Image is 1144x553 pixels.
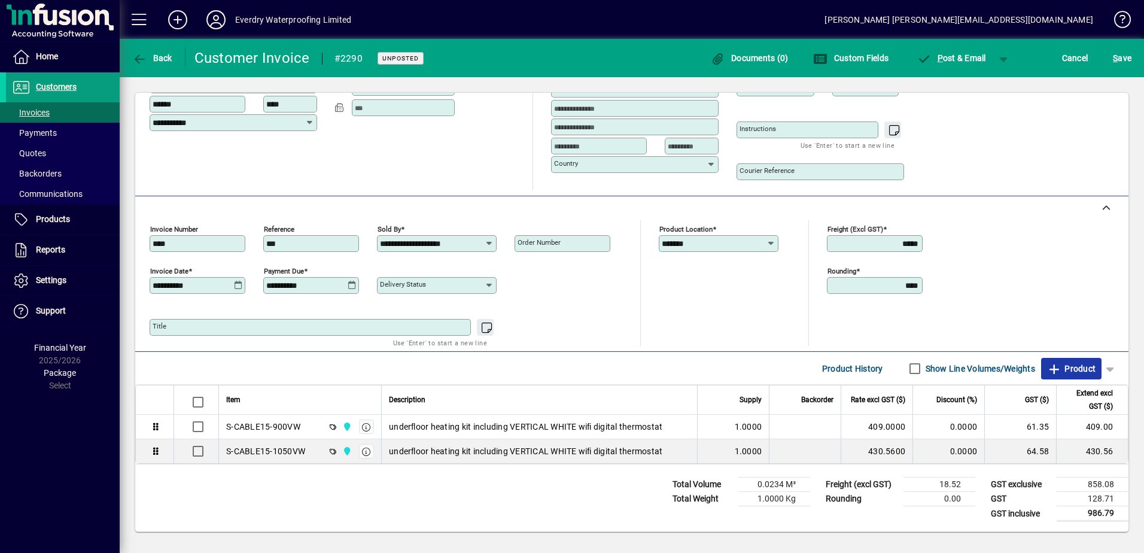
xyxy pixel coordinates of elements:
td: 858.08 [1057,478,1128,492]
span: 1.0000 [735,421,762,433]
td: 0.0000 [912,415,984,439]
span: Products [36,214,70,224]
span: Customers [36,82,77,92]
mat-hint: Use 'Enter' to start a new line [801,138,894,152]
span: Back [132,53,172,63]
td: Freight (excl GST) [820,478,903,492]
span: Central [339,445,353,458]
span: P [938,53,943,63]
td: 0.0000 [912,439,984,463]
button: Cancel [1059,47,1091,69]
span: 1.0000 [735,445,762,457]
span: Documents (0) [711,53,789,63]
td: GST inclusive [985,506,1057,521]
span: Central [339,420,353,433]
a: Quotes [6,143,120,163]
button: Add [159,9,197,31]
button: Post & Email [911,47,992,69]
span: Payments [12,128,57,138]
span: Backorders [12,169,62,178]
span: Rate excl GST ($) [851,393,905,406]
mat-hint: Use 'Enter' to start a new line [393,336,487,350]
mat-label: Freight (excl GST) [827,225,883,233]
td: 986.79 [1057,506,1128,521]
mat-label: Instructions [740,124,776,133]
button: Product History [817,358,888,379]
div: #2290 [334,49,363,68]
span: underﬂoor heating kit including VERTICAL WHITE wiﬁ digital thermostat [389,445,662,457]
a: Payments [6,123,120,143]
span: Financial Year [34,343,86,353]
td: 128.71 [1057,492,1128,506]
span: Reports [36,245,65,254]
div: Customer Invoice [194,48,310,68]
span: Custom Fields [813,53,889,63]
td: Rounding [820,492,903,506]
div: [PERSON_NAME] [PERSON_NAME][EMAIL_ADDRESS][DOMAIN_NAME] [824,10,1093,29]
div: Everdry Waterproofing Limited [235,10,351,29]
span: Communications [12,189,83,199]
div: 409.0000 [848,421,905,433]
a: Products [6,205,120,235]
a: Settings [6,266,120,296]
a: Backorders [6,163,120,184]
span: GST ($) [1025,393,1049,406]
span: ave [1113,48,1131,68]
div: S-CABLE15-1050VW [226,445,305,457]
span: Unposted [382,54,419,62]
button: Save [1110,47,1134,69]
span: Item [226,393,241,406]
span: Product History [822,359,883,378]
span: Backorder [801,393,833,406]
a: Support [6,296,120,326]
td: 430.56 [1056,439,1128,463]
span: Quotes [12,148,46,158]
span: Invoices [12,108,50,117]
span: Home [36,51,58,61]
span: Discount (%) [936,393,977,406]
span: Settings [36,275,66,285]
a: Communications [6,184,120,204]
span: S [1113,53,1118,63]
span: Supply [740,393,762,406]
span: Cancel [1062,48,1088,68]
mat-label: Country [554,159,578,168]
td: 0.00 [903,492,975,506]
button: Custom Fields [810,47,892,69]
mat-label: Order number [518,238,561,247]
div: 430.5600 [848,445,905,457]
mat-label: Product location [659,225,713,233]
span: Description [389,393,425,406]
span: underﬂoor heating kit including VERTICAL WHITE wiﬁ digital thermostat [389,421,662,433]
a: Invoices [6,102,120,123]
td: 409.00 [1056,415,1128,439]
td: 64.58 [984,439,1056,463]
span: Product [1047,359,1096,378]
mat-label: Payment due [264,267,304,275]
span: ost & Email [917,53,986,63]
mat-label: Courier Reference [740,166,795,175]
td: 18.52 [903,478,975,492]
mat-label: Sold by [378,225,401,233]
mat-label: Invoice number [150,225,198,233]
mat-label: Delivery status [380,280,426,288]
span: Support [36,306,66,315]
a: Home [6,42,120,72]
td: 1.0000 Kg [738,492,810,506]
span: Extend excl GST ($) [1064,387,1113,413]
a: Reports [6,235,120,265]
td: 61.35 [984,415,1056,439]
mat-label: Invoice date [150,267,188,275]
button: Profile [197,9,235,31]
button: Back [129,47,175,69]
button: Product [1041,358,1102,379]
mat-label: Rounding [827,267,856,275]
button: Documents (0) [708,47,792,69]
td: Total Weight [667,492,738,506]
mat-label: Reference [264,225,294,233]
td: Total Volume [667,478,738,492]
td: 0.0234 M³ [738,478,810,492]
span: Package [44,368,76,378]
mat-label: Title [153,322,166,330]
td: GST [985,492,1057,506]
